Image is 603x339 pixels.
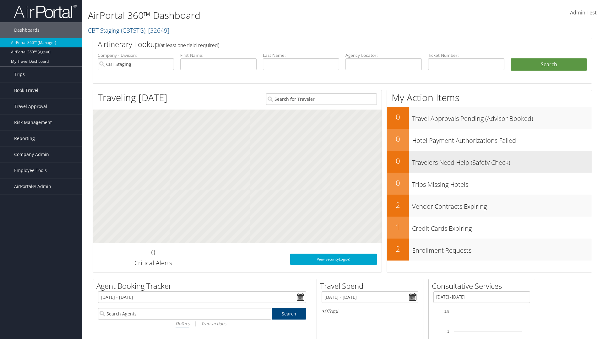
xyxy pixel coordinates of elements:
a: 2Vendor Contracts Expiring [387,195,592,217]
i: Dollars [176,320,189,326]
h1: AirPortal 360™ Dashboard [88,9,427,22]
a: CBT Staging [88,26,169,35]
span: (at least one field required) [159,42,219,49]
span: $0 [322,308,327,315]
a: 1Credit Cards Expiring [387,217,592,239]
span: , [ 32649 ] [145,26,169,35]
h2: Consultative Services [432,281,535,291]
div: | [98,320,306,327]
a: 0Travelers Need Help (Safety Check) [387,151,592,173]
h3: Trips Missing Hotels [412,177,592,189]
tspan: 1.5 [444,309,449,313]
span: ( CBTSTG ) [121,26,145,35]
span: Trips [14,67,25,82]
img: airportal-logo.png [14,4,77,19]
input: Search Agents [98,308,271,320]
span: Employee Tools [14,163,47,178]
h3: Travelers Need Help (Safety Check) [412,155,592,167]
tspan: 1 [447,330,449,333]
span: AirPortal® Admin [14,179,51,194]
label: Ticket Number: [428,52,504,58]
a: 0Trips Missing Hotels [387,173,592,195]
h1: Traveling [DATE] [98,91,167,104]
span: Dashboards [14,22,40,38]
h1: My Action Items [387,91,592,104]
button: Search [511,58,587,71]
a: Admin Test [570,3,597,23]
input: Search for Traveler [266,93,377,105]
span: Book Travel [14,83,38,98]
h2: 0 [387,156,409,166]
label: Company - Division: [98,52,174,58]
label: Last Name: [263,52,339,58]
i: Transactions [201,320,226,326]
a: View SecurityLogic® [290,254,377,265]
h3: Vendor Contracts Expiring [412,199,592,211]
h2: 0 [387,134,409,144]
label: Agency Locator: [345,52,422,58]
h2: Travel Spend [320,281,423,291]
h3: Enrollment Requests [412,243,592,255]
h2: 2 [387,244,409,254]
span: Admin Test [570,9,597,16]
label: First Name: [180,52,257,58]
h3: Critical Alerts [98,259,209,267]
h3: Credit Cards Expiring [412,221,592,233]
h3: Hotel Payment Authorizations Failed [412,133,592,145]
h2: 0 [98,247,209,258]
h2: Airtinerary Lookup [98,39,546,50]
h2: 0 [387,112,409,122]
a: 0Travel Approvals Pending (Advisor Booked) [387,107,592,129]
h2: 1 [387,222,409,232]
h2: 0 [387,178,409,188]
a: 0Hotel Payment Authorizations Failed [387,129,592,151]
h2: Agent Booking Tracker [96,281,311,291]
span: Travel Approval [14,99,47,114]
a: 2Enrollment Requests [387,239,592,261]
span: Company Admin [14,147,49,162]
h2: 2 [387,200,409,210]
h3: Travel Approvals Pending (Advisor Booked) [412,111,592,123]
span: Reporting [14,131,35,146]
h6: Total [322,308,418,315]
a: Search [272,308,307,320]
span: Risk Management [14,115,52,130]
